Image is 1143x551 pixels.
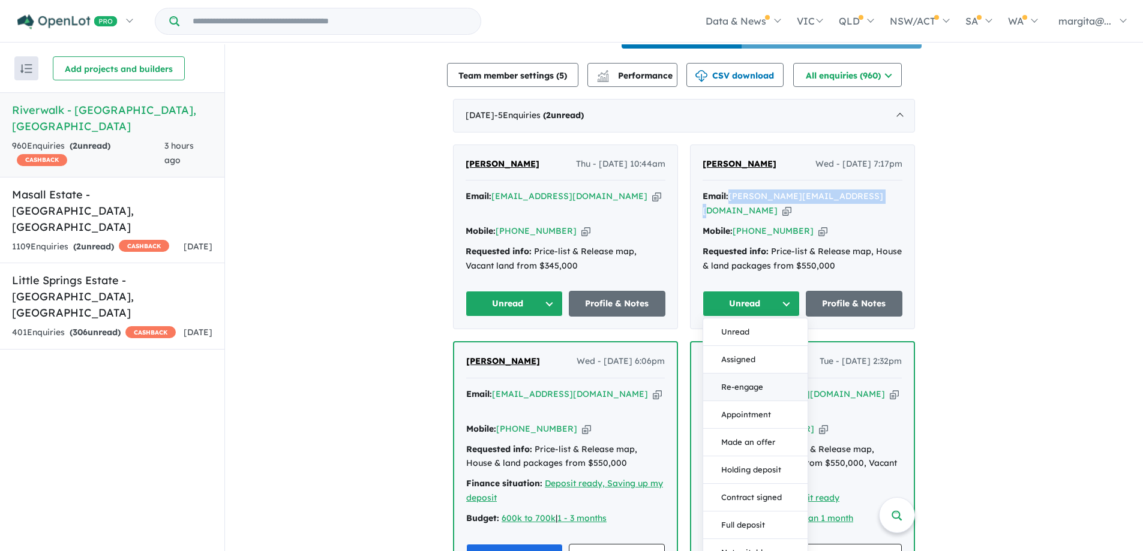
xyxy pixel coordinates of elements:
div: Price-list & Release map, Vacant land from $345,000 [466,245,665,273]
button: Add projects and builders [53,56,185,80]
button: Holding deposit [703,456,808,484]
div: Price-list & Release map, House & land packages from $550,000 [703,245,902,273]
div: [DATE] [453,99,915,133]
button: Copy [581,225,590,237]
span: CASHBACK [119,240,169,252]
a: 600k to 700k [502,513,556,523]
button: Copy [582,423,591,435]
span: 2 [546,110,551,121]
a: [PERSON_NAME] [703,157,776,171]
span: 3 hours ago [164,140,194,165]
div: 960 Enquir ies [12,139,164,168]
strong: Mobile: [703,225,733,236]
button: Copy [819,423,828,435]
button: Appointment [703,401,808,429]
a: [PERSON_NAME] [466,157,539,171]
div: Price-list & Release map, House & land packages from $550,000 [466,442,665,471]
button: Unread [466,291,563,317]
strong: Email: [466,191,491,201]
button: Re-engage [703,374,808,401]
a: [PHONE_NUMBER] [496,423,577,434]
span: [PERSON_NAME] [703,158,776,169]
div: | [466,511,665,526]
strong: Budget: [466,513,499,523]
button: Copy [653,388,662,401]
span: 2 [73,140,77,151]
input: Try estate name, suburb, builder or developer [182,8,478,34]
a: [PERSON_NAME] [466,354,540,369]
span: CASHBACK [17,154,67,166]
img: line-chart.svg [598,70,608,77]
button: Assigned [703,346,808,374]
div: 401 Enquir ies [12,326,176,340]
img: download icon [695,70,707,82]
button: Copy [782,204,791,217]
span: 306 [73,327,88,338]
a: [PERSON_NAME][EMAIL_ADDRESS][DOMAIN_NAME] [703,191,883,216]
span: [DATE] [184,327,212,338]
button: Copy [652,190,661,203]
span: Thu - [DATE] 10:44am [576,157,665,171]
span: 5 [559,70,564,81]
strong: ( unread) [73,241,114,252]
button: Team member settings (5) [447,63,578,87]
span: margita@... [1058,15,1111,27]
button: Full deposit [703,511,808,539]
button: Made an offer [703,429,808,456]
strong: Mobile: [466,423,496,434]
strong: ( unread) [70,327,121,338]
strong: ( unread) [70,140,110,151]
a: [EMAIL_ADDRESS][DOMAIN_NAME] [491,191,647,201]
button: All enquiries (960) [793,63,902,87]
span: [DATE] [184,241,212,252]
strong: Email: [703,191,728,201]
h5: Little Springs Estate - [GEOGRAPHIC_DATA] , [GEOGRAPHIC_DATA] [12,272,212,321]
strong: Mobile: [466,225,496,236]
a: Less than 1 month [780,513,853,523]
button: Contract signed [703,484,808,511]
button: Unread [703,291,800,317]
button: Copy [818,225,827,237]
a: Deposit ready, Saving up my deposit [466,478,663,503]
a: Profile & Notes [569,291,666,317]
strong: Requested info: [703,246,769,257]
span: 2 [76,241,81,252]
h5: Riverwalk - [GEOGRAPHIC_DATA] , [GEOGRAPHIC_DATA] [12,102,212,134]
h5: Masall Estate - [GEOGRAPHIC_DATA] , [GEOGRAPHIC_DATA] [12,186,212,235]
strong: Finance situation: [466,478,542,489]
a: 1 - 3 months [557,513,607,523]
span: [PERSON_NAME] [466,158,539,169]
button: Performance [587,63,677,87]
button: CSV download [686,63,784,87]
a: Profile & Notes [806,291,903,317]
strong: Email: [466,389,492,399]
span: Wed - [DATE] 7:17pm [815,157,902,171]
a: Deposit ready [782,492,839,503]
span: Performance [599,70,673,81]
button: Unread [703,318,808,346]
a: [PHONE_NUMBER] [733,225,814,236]
strong: Requested info: [466,246,532,257]
img: sort.svg [20,64,32,73]
span: - 5 Enquir ies [494,110,584,121]
img: Openlot PRO Logo White [17,14,118,29]
strong: Requested info: [466,444,532,454]
img: bar-chart.svg [597,74,609,82]
span: Tue - [DATE] 2:32pm [820,354,902,369]
div: 1109 Enquir ies [12,240,169,254]
a: [EMAIL_ADDRESS][DOMAIN_NAME] [492,389,648,399]
a: [PHONE_NUMBER] [496,225,577,236]
span: [PERSON_NAME] [466,356,540,366]
span: Wed - [DATE] 6:06pm [577,354,665,369]
button: Copy [890,388,899,401]
span: CASHBACK [125,326,176,338]
strong: ( unread) [543,110,584,121]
